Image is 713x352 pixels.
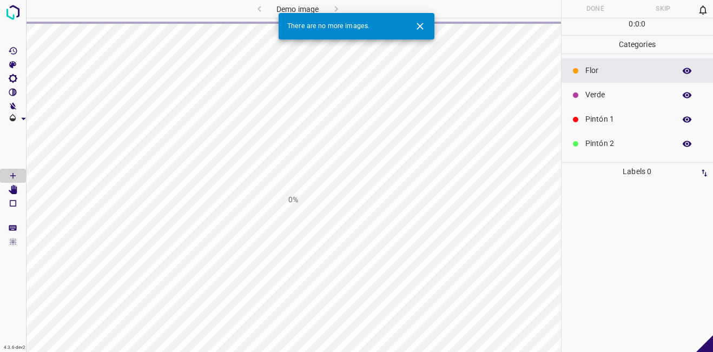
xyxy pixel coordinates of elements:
[3,3,23,22] img: logo
[629,18,633,30] p: 0
[276,3,319,18] h6: Demo image
[641,18,645,30] p: 0
[635,18,639,30] p: 0
[565,163,710,181] p: Labels 0
[629,18,645,35] div: : :
[585,138,670,149] p: Pintón 2
[585,114,670,125] p: Pintón 1
[585,89,670,101] p: Verde
[1,343,28,352] div: 4.3.6-dev2
[288,194,298,205] h1: 0%
[287,22,369,31] span: There are no more images.
[410,16,430,36] button: Close
[585,65,670,76] p: Flor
